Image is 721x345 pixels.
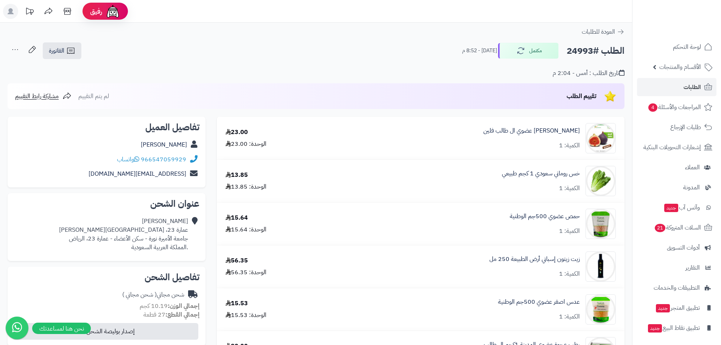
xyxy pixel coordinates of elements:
[567,92,596,101] span: تقييم الطلب
[567,43,624,59] h2: الطلب #24993
[15,92,72,101] a: مشاركة رابط التقييم
[226,311,266,320] div: الوحدة: 15.53
[14,123,199,132] h2: تفاصيل العميل
[559,312,580,321] div: الكمية: 1
[43,42,81,59] a: الفاتورة
[78,92,109,101] span: لم يتم التقييم
[586,123,615,153] img: 1674398207-0da888fb-8394-4ce9-95b0-0bcc1a8c48f1-thumbnail-770x770-70-90x90.jpeg
[637,178,716,197] a: المدونة
[648,324,662,333] span: جديد
[143,310,199,319] small: 27 قطعة
[226,256,248,265] div: 56.35
[673,42,701,52] span: لوحة التحكم
[226,171,248,180] div: 13.85
[559,141,580,150] div: الكمية: 1
[683,182,700,193] span: المدونة
[141,140,187,149] a: [PERSON_NAME]
[637,38,716,56] a: لوحة التحكم
[664,204,678,212] span: جديد
[643,142,701,153] span: إشعارات التحويلات البنكية
[226,140,266,148] div: الوحدة: 23.00
[637,319,716,337] a: تطبيق نقاط البيعجديد
[648,102,701,112] span: المراجعات والأسئلة
[559,227,580,236] div: الكمية: 1
[483,126,580,135] a: [PERSON_NAME] عضوي ال طالب فلين
[14,273,199,282] h2: تفاصيل الشحن
[654,283,700,293] span: التطبيقات والخدمات
[165,310,199,319] strong: إجمالي القطع:
[553,69,624,78] div: تاريخ الطلب : أمس - 2:04 م
[510,212,580,221] a: حمص عضوي 500جم الوطنية
[582,27,615,36] span: العودة للطلبات
[105,4,120,19] img: ai-face.png
[117,155,139,164] a: واتساب
[685,262,700,273] span: التقارير
[655,303,700,313] span: تطبيق المتجر
[59,217,188,251] div: [PERSON_NAME] عمارة 23، [GEOGRAPHIC_DATA][PERSON_NAME] جامعة الأميرة نورة - سكن الأعضاء - عمارة 2...
[670,122,701,133] span: طلبات الإرجاع
[15,92,59,101] span: مشاركة رابط التقييم
[498,43,559,59] button: مكتمل
[502,169,580,178] a: خس روماني سعودي 1 كجم طبيعي
[637,118,716,136] a: طلبات الإرجاع
[462,47,497,55] small: [DATE] - 8:52 م
[663,202,700,213] span: وآتس آب
[14,199,199,208] h2: عنوان الشحن
[647,323,700,333] span: تطبيق نقاط البيع
[637,279,716,297] a: التطبيقات والخدمات
[122,290,157,299] span: ( شحن مجاني )
[637,259,716,277] a: التقارير
[12,323,198,340] button: إصدار بوليصة الشحن
[659,62,701,72] span: الأقسام والمنتجات
[656,304,670,312] span: جديد
[559,270,580,278] div: الكمية: 1
[226,225,266,234] div: الوحدة: 15.64
[637,98,716,116] a: المراجعات والأسئلة4
[226,268,266,277] div: الوحدة: 56.35
[637,239,716,257] a: أدوات التسويق
[226,183,266,191] div: الوحدة: 13.85
[637,299,716,317] a: تطبيق المتجرجديد
[226,214,248,222] div: 15.64
[498,298,580,306] a: عدس اصفر عضوي 500جم الوطنية
[637,158,716,176] a: العملاء
[684,82,701,92] span: الطلبات
[140,301,199,311] small: 10.19 كجم
[582,27,624,36] a: العودة للطلبات
[226,299,248,308] div: 15.53
[637,138,716,156] a: إشعارات التحويلات البنكية
[20,4,39,21] a: تحديثات المنصة
[141,155,186,164] a: 966547059929
[637,219,716,237] a: السلات المتروكة21
[49,46,64,55] span: الفاتورة
[637,198,716,217] a: وآتس آبجديد
[559,184,580,193] div: الكمية: 1
[637,78,716,96] a: الطلبات
[670,11,714,27] img: logo-2.png
[168,301,199,311] strong: إجمالي الوزن:
[586,294,615,325] img: 1691940249-6281062539071-90x90.jpg
[489,255,580,264] a: زيت زيتون إسباني أرض الطبيعة 250 مل
[586,251,615,282] img: 1677673325-spanish-olive-oil-1_10-90x90.jpg
[654,222,701,233] span: السلات المتروكة
[89,169,186,178] a: [EMAIL_ADDRESS][DOMAIN_NAME]
[648,103,658,112] span: 4
[226,128,248,137] div: 23.00
[685,162,700,173] span: العملاء
[122,290,184,299] div: شحن مجاني
[667,242,700,253] span: أدوات التسويق
[586,209,615,239] img: 1690580761-6281062538272-90x90.jpg
[586,166,615,196] img: 1674401351-ROMAIN-LETTUCE-SAUDI-90x90.jpg
[90,7,102,16] span: رفيق
[654,223,666,233] span: 21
